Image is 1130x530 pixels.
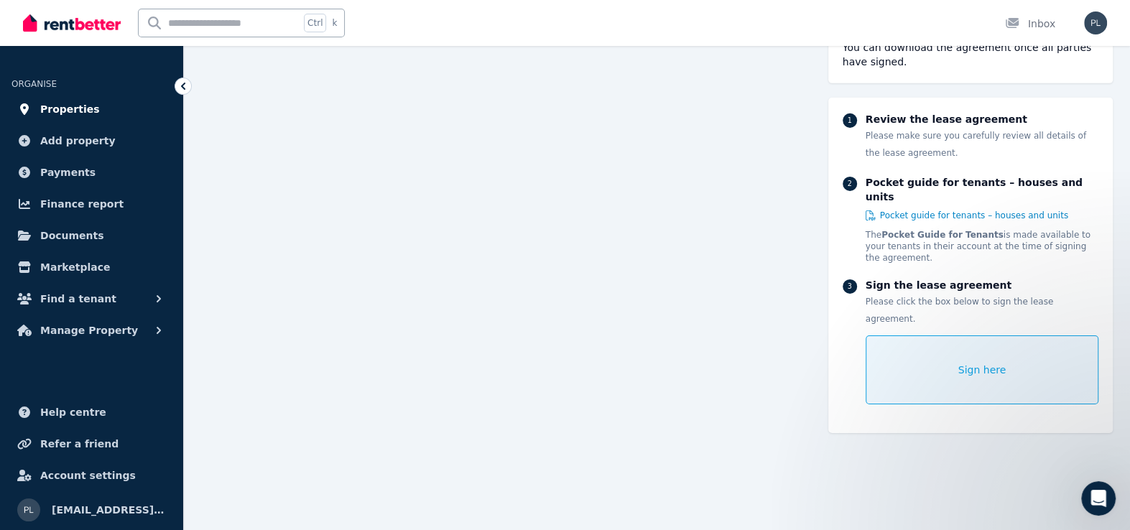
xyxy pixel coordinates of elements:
span: Help centre [40,404,106,421]
a: Add property [11,126,172,155]
button: Send us a message [66,354,221,383]
p: Review the lease agreement [866,112,1098,126]
div: 1 [843,113,857,128]
iframe: Intercom live chat [1081,481,1116,516]
img: Earl avatar [14,329,32,346]
div: RentBetter [47,224,102,239]
button: Manage Property [11,316,172,345]
img: Profile image for Jeremy [17,369,45,398]
img: Jeremy avatar [27,329,44,346]
div: • [DATE] [105,65,145,80]
a: Finance report [11,190,172,218]
span: Messages [116,434,171,444]
img: Rochelle avatar [21,317,38,335]
img: Earl avatar [14,169,32,187]
div: The RentBetter Team [51,277,157,292]
span: Properties [40,101,100,118]
button: Find a tenant [11,284,172,313]
div: • [DATE] [105,171,145,186]
img: Jeremy avatar [27,63,44,80]
div: Close [252,6,278,32]
p: Sign the lease agreement [866,278,1098,292]
div: 2 [843,177,857,191]
span: Rate your conversation [51,104,168,116]
img: Earl avatar [14,63,32,80]
a: Account settings [11,461,172,490]
span: Home [33,434,62,444]
span: Marketplace [40,259,110,276]
span: ORGANISE [11,79,57,89]
img: Rochelle avatar [21,52,38,69]
div: • [DATE] [137,118,177,133]
span: Finance report [40,195,124,213]
p: Pocket guide for tenants – houses and units [866,175,1098,204]
span: Sign here [958,363,1006,377]
span: Manage Property [40,322,138,339]
div: [PERSON_NAME] [51,118,134,133]
img: plmarkt@gmail.com [1084,11,1107,34]
a: Help centre [11,398,172,427]
span: Help [228,434,251,444]
div: • [DATE] [105,224,145,239]
span: Hey there 👋 Welcome to RentBetter! On RentBetter, taking control and managing your property is ea... [47,51,962,62]
span: Please click the box below to sign the lease agreement. [866,297,1053,324]
img: Profile image for Jeremy [17,103,45,132]
p: The is made available to your tenants in their account at the time of signing the agreement. [866,229,1098,264]
img: Profile image for The RentBetter Team [17,263,45,292]
div: • [DATE] [105,330,145,345]
button: Help [192,398,287,455]
a: Pocket guide for tenants – houses and units [866,210,1068,221]
span: Pocket guide for tenants – houses and units [880,210,1068,221]
div: RentBetter [47,330,102,345]
img: Rochelle avatar [21,158,38,175]
h1: Messages [106,6,184,31]
span: Payments [40,164,96,181]
div: 3 [843,279,857,294]
span: Refer a friend [40,435,119,452]
span: Account settings [40,467,136,484]
div: • [DATE] [137,383,177,399]
img: Rochelle avatar [21,211,38,228]
div: [PERSON_NAME] [51,383,134,399]
a: Marketplace [11,253,172,282]
span: Please make sure you carefully review all details of the lease agreement. [866,131,1086,158]
span: [EMAIL_ADDRESS][DOMAIN_NAME] [52,501,166,519]
span: Hey there 👋 Welcome to RentBetter! On RentBetter, taking control and managing your property is ea... [47,210,859,222]
span: Hey there 👋 Welcome to RentBetter! On RentBetter, taking control and managing your property is ea... [47,317,859,328]
button: Messages [96,398,191,455]
strong: Pocket Guide for Tenants [881,230,1004,240]
img: Earl avatar [14,223,32,240]
span: Ctrl [304,14,326,32]
div: Inbox [1005,17,1055,31]
img: Jeremy avatar [27,169,44,187]
span: Add property [40,132,116,149]
div: RentBetter [47,171,102,186]
a: Payments [11,158,172,187]
a: Properties [11,95,172,124]
img: Jeremy avatar [27,223,44,240]
div: • [DATE] [160,277,200,292]
span: Find a tenant [40,290,116,307]
div: RentBetter [47,65,102,80]
img: plmarkt@gmail.com [17,498,40,521]
span: Hey there 👋 Welcome to RentBetter! On RentBetter, taking control and managing your property is ea... [47,157,859,169]
span: k [332,17,337,29]
a: Documents [11,221,172,250]
span: Rate your conversation [51,264,168,275]
div: You can download the agreement once all parties have signed. [843,40,1098,69]
a: Refer a friend [11,429,172,458]
img: RentBetter [23,12,121,34]
span: Documents [40,227,104,244]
